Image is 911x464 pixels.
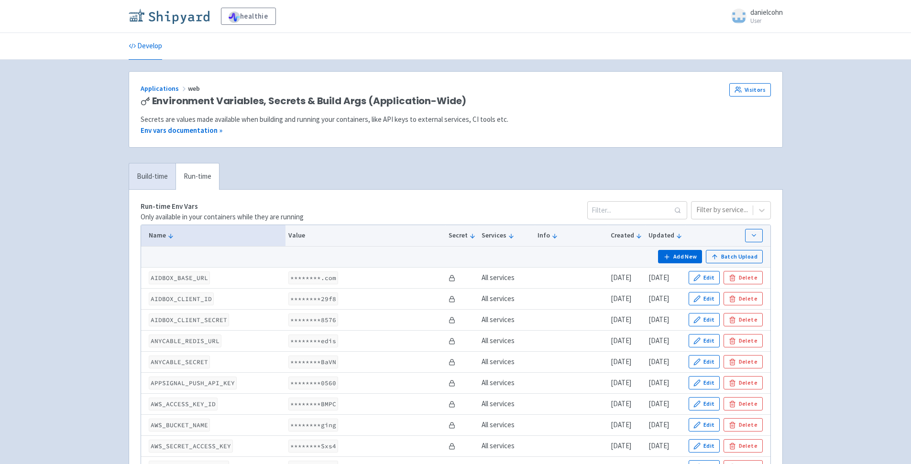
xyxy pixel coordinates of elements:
time: [DATE] [611,357,631,366]
time: [DATE] [611,441,631,450]
td: All services [479,330,535,351]
button: Delete [724,355,762,368]
button: Edit [689,376,720,389]
code: AWS_ACCESS_KEY_ID [149,398,218,410]
a: Run-time [176,163,219,190]
td: All services [479,351,535,372]
td: All services [479,393,535,414]
strong: Run-time Env Vars [141,202,198,211]
span: Environment Variables, Secrets & Build Args (Application-Wide) [152,96,467,107]
button: Delete [724,271,762,284]
img: Shipyard logo [129,9,209,24]
button: Edit [689,355,720,368]
time: [DATE] [648,420,669,429]
button: Edit [689,334,720,347]
td: All services [479,414,535,435]
button: Edit [689,271,720,284]
code: APPSIGNAL_PUSH_API_KEY [149,377,237,389]
button: Delete [724,418,762,432]
th: Value [285,225,446,247]
time: [DATE] [648,294,669,303]
a: Develop [129,33,162,60]
time: [DATE] [648,336,669,345]
a: Build-time [129,163,176,190]
button: Edit [689,292,720,305]
button: Delete [724,397,762,410]
code: AIDBOX_CLIENT_SECRET [149,313,229,326]
button: Edit [689,313,720,326]
button: Delete [724,376,762,389]
time: [DATE] [648,378,669,387]
button: Edit [689,418,720,432]
time: [DATE] [611,273,631,282]
time: [DATE] [611,294,631,303]
td: All services [479,288,535,309]
code: AWS_SECRET_ACCESS_KEY [149,440,233,453]
a: healthie [221,8,276,25]
code: AWS_BUCKET_NAME [149,419,210,432]
time: [DATE] [611,420,631,429]
time: [DATE] [611,315,631,324]
td: All services [479,267,535,288]
time: [DATE] [611,336,631,345]
button: Delete [724,334,762,347]
button: Name [149,230,283,240]
button: Delete [724,439,762,453]
time: [DATE] [611,399,631,408]
time: [DATE] [648,273,669,282]
button: Delete [724,292,762,305]
button: Edit [689,397,720,410]
td: All services [479,435,535,456]
a: Visitors [729,83,770,97]
time: [DATE] [611,378,631,387]
button: Info [538,230,604,240]
td: All services [479,309,535,330]
code: ANYCABLE_REDIS_URL [149,335,221,347]
button: Services [482,230,531,240]
code: ANYCABLE_SECRET [149,356,210,368]
time: [DATE] [648,315,669,324]
time: [DATE] [648,399,669,408]
td: All services [479,372,535,393]
span: danielcohn [750,8,783,17]
code: AIDBOX_BASE_URL [149,271,210,284]
a: Applications [141,84,188,93]
button: Add New [658,250,702,263]
p: Only available in your containers while they are running [141,212,304,223]
span: web [188,84,201,93]
a: Env vars documentation » [141,126,222,135]
time: [DATE] [648,357,669,366]
div: Secrets are values made available when building and running your containers, like API keys to ext... [141,114,771,125]
button: Delete [724,313,762,326]
input: Filter... [587,201,687,219]
a: danielcohn User [725,9,783,24]
button: Updated [648,230,682,240]
time: [DATE] [648,441,669,450]
button: Secret [449,230,476,240]
button: Batch Upload [706,250,763,263]
small: User [750,18,783,24]
code: AIDBOX_CLIENT_ID [149,292,214,305]
button: Edit [689,439,720,453]
button: Created [611,230,642,240]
